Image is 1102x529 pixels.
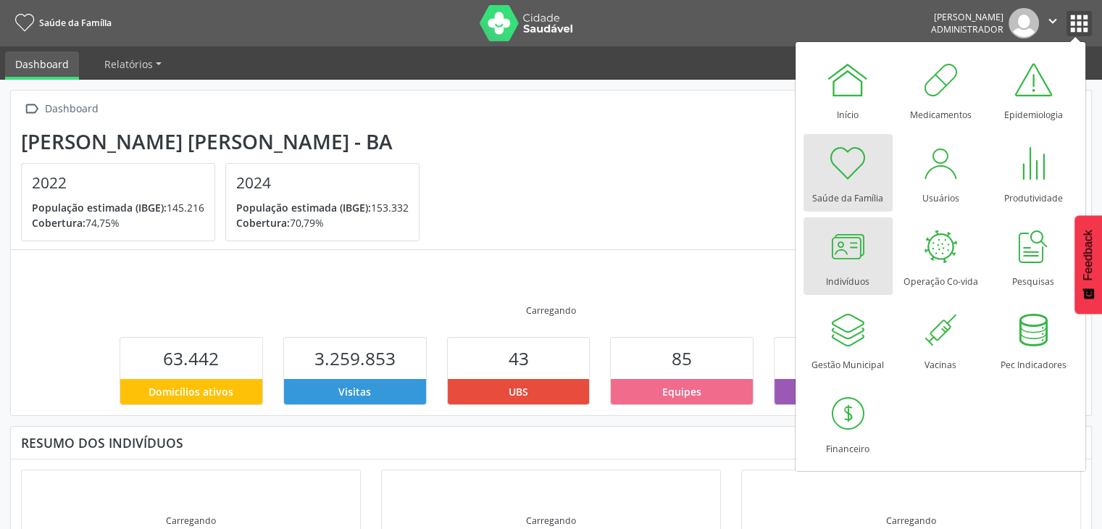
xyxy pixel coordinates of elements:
div: Dashboard [42,99,101,120]
div: [PERSON_NAME] [PERSON_NAME] - BA [21,130,430,154]
span: Visitas [338,384,371,399]
a: Dashboard [5,51,79,80]
a: Pec Indicadores [989,301,1078,378]
span: População estimada (IBGE): [32,201,167,214]
div: Carregando [526,304,576,317]
p: 74,75% [32,215,204,230]
span: 63.442 [163,346,219,370]
h4: 2022 [32,174,204,192]
span: Cobertura: [236,216,290,230]
p: 145.216 [32,200,204,215]
a:  Dashboard [21,99,101,120]
span: Relatórios [104,57,153,71]
button: Feedback - Mostrar pesquisa [1074,215,1102,314]
button: apps [1066,11,1092,36]
a: Relatórios [94,51,172,77]
div: Carregando [886,515,936,527]
a: Usuários [896,134,985,212]
button:  [1039,8,1066,38]
span: Cobertura: [32,216,85,230]
span: UBS [509,384,528,399]
span: Equipes [662,384,701,399]
p: 153.332 [236,200,409,215]
a: Medicamentos [896,51,985,128]
a: Saúde da Família [803,134,893,212]
span: Feedback [1082,230,1095,280]
img: img [1009,8,1039,38]
a: Indivíduos [803,217,893,295]
span: Administrador [931,23,1003,36]
i:  [1045,13,1061,29]
span: 85 [672,346,692,370]
a: Saúde da Família [10,11,112,35]
a: Produtividade [989,134,1078,212]
span: 3.259.853 [314,346,396,370]
div: [PERSON_NAME] [931,11,1003,23]
div: Resumo dos indivíduos [21,435,1081,451]
a: Pesquisas [989,217,1078,295]
div: Carregando [526,515,576,527]
span: 43 [509,346,529,370]
span: Domicílios ativos [149,384,233,399]
a: Epidemiologia [989,51,1078,128]
a: Operação Co-vida [896,217,985,295]
a: Início [803,51,893,128]
span: Saúde da Família [39,17,112,29]
a: Vacinas [896,301,985,378]
i:  [21,99,42,120]
a: Financeiro [803,385,893,462]
a: Gestão Municipal [803,301,893,378]
span: População estimada (IBGE): [236,201,371,214]
div: Carregando [166,515,216,527]
h4: 2024 [236,174,409,192]
p: 70,79% [236,215,409,230]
